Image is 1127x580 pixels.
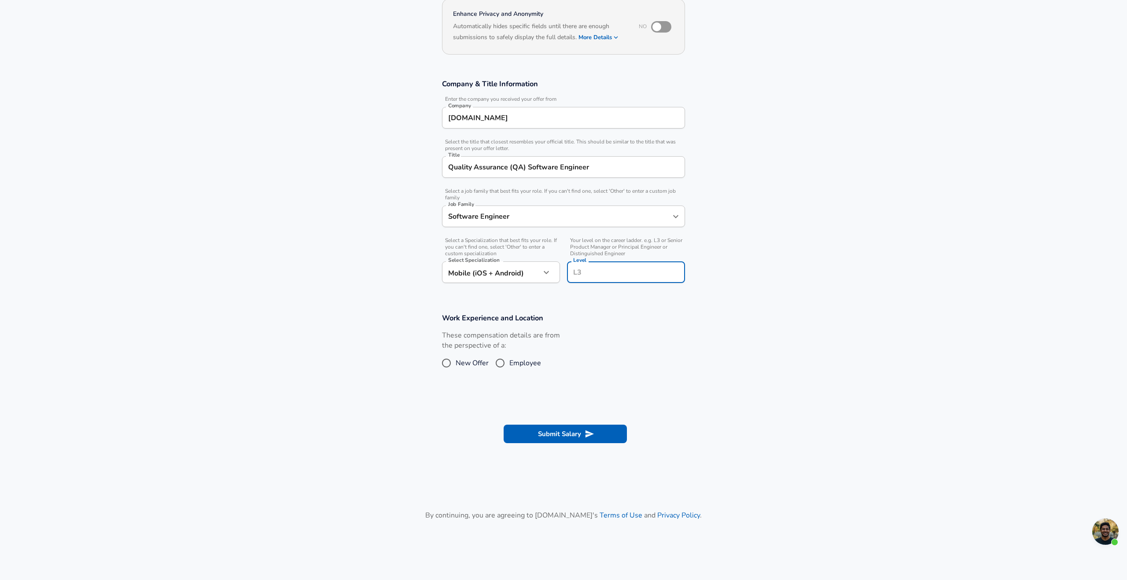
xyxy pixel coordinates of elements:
input: L3 [571,265,681,279]
label: Select Specialization [448,257,499,263]
button: Submit Salary [504,425,627,443]
span: New Offer [456,358,489,368]
h3: Company & Title Information [442,79,685,89]
label: Company [448,103,471,108]
input: Software Engineer [446,209,668,223]
button: Open [670,210,682,223]
input: Software Engineer [446,160,681,174]
span: Select the title that closest resembles your official title. This should be similar to the title ... [442,139,685,152]
label: Level [573,257,586,263]
h6: Automatically hides specific fields until there are enough submissions to safely display the full... [453,22,627,44]
button: More Details [578,31,619,44]
input: Google [446,111,681,125]
a: Terms of Use [600,510,642,520]
span: Select a Specialization that best fits your role. If you can't find one, select 'Other' to enter ... [442,237,560,257]
h4: Enhance Privacy and Anonymity [453,10,627,18]
div: Open chat [1092,518,1119,545]
span: No [639,23,647,30]
span: Employee [509,358,541,368]
h3: Work Experience and Location [442,313,685,323]
label: Title [448,152,460,158]
span: Select a job family that best fits your role. If you can't find one, select 'Other' to enter a cu... [442,188,685,201]
div: Mobile (iOS + Android) [442,261,541,283]
label: These compensation details are from the perspective of a: [442,330,560,351]
label: Job Family [448,202,474,207]
span: Enter the company you received your offer from [442,96,685,103]
a: Privacy Policy [657,510,700,520]
span: Your level on the career ladder. e.g. L3 or Senior Product Manager or Principal Engineer or Disti... [567,237,685,257]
